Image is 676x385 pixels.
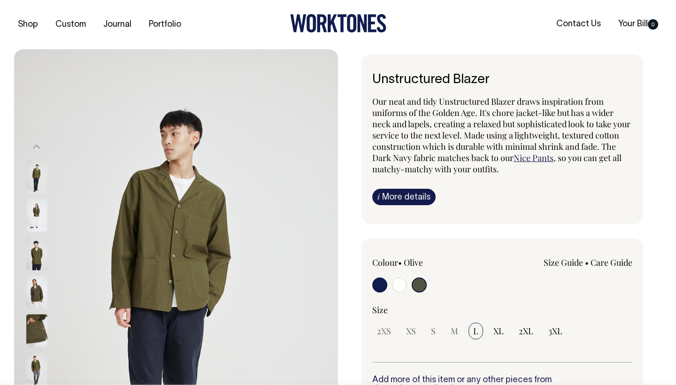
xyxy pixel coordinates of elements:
input: L [469,323,483,339]
a: Journal [100,17,135,32]
img: olive [26,276,47,308]
span: 2XS [377,325,391,337]
img: olive [26,160,47,193]
span: M [451,325,458,337]
a: Contact Us [553,16,605,32]
span: L [473,325,478,337]
span: • [398,257,402,268]
a: Portfolio [145,17,185,32]
a: Nice Pants [514,152,553,163]
label: Olive [404,257,423,268]
input: M [446,323,463,339]
span: XL [493,325,504,337]
span: • [585,257,589,268]
a: Care Guide [591,257,632,268]
input: 2XS [372,323,396,339]
a: Shop [14,17,42,32]
input: 2XL [514,323,538,339]
a: Your Bill0 [615,16,662,32]
span: S [431,325,436,337]
span: 2XL [519,325,533,337]
img: olive [26,199,47,231]
div: Colour [372,257,476,268]
span: XS [406,325,416,337]
img: olive [26,237,47,270]
a: Size Guide [544,257,583,268]
input: XS [401,323,421,339]
img: olive [26,314,47,347]
div: Size [372,304,632,316]
span: 3XL [548,325,562,337]
input: S [426,323,440,339]
span: , so you can get all matchy-matchy with your outfits. [372,152,622,175]
button: Previous [30,137,44,158]
a: iMore details [372,189,436,205]
a: Custom [52,17,90,32]
h6: Unstructured Blazer [372,73,632,87]
span: Our neat and tidy Unstructured Blazer draws inspiration from uniforms of the Golden Age. It's cho... [372,96,630,163]
input: XL [489,323,508,339]
span: i [377,192,380,201]
span: 0 [648,19,658,30]
input: 3XL [544,323,567,339]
